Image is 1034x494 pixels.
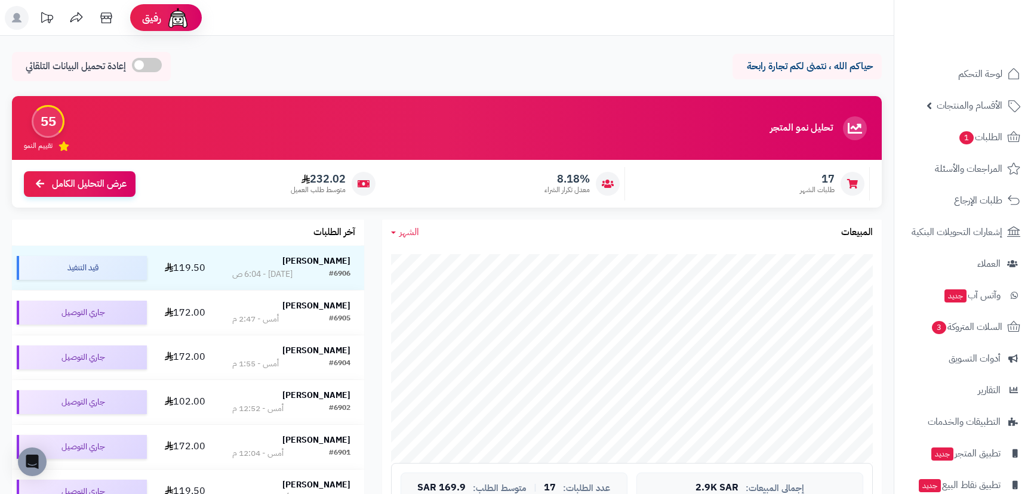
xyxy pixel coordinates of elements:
[928,413,1001,430] span: التطبيقات والخدمات
[901,218,1027,246] a: إشعارات التحويلات البنكية
[282,434,350,446] strong: [PERSON_NAME]
[232,403,284,415] div: أمس - 12:52 م
[232,447,284,459] div: أمس - 12:04 م
[931,320,947,335] span: 3
[329,313,350,325] div: #6905
[741,60,873,73] p: حياكم الله ، نتمنى لكم تجارة رابحة
[930,445,1001,462] span: تطبيق المتجر
[901,155,1027,183] a: المراجعات والأسئلة
[978,382,1001,399] span: التقارير
[544,185,590,195] span: معدل تكرار الشراء
[800,172,835,186] span: 17
[912,224,1002,240] span: إشعارات التحويلات البنكية
[931,447,953,461] span: جديد
[24,141,53,151] span: تقييم النمو
[800,185,835,195] span: طلبات الشهر
[152,335,219,379] td: 172.00
[931,319,1002,335] span: السلات المتروكة
[282,255,350,267] strong: [PERSON_NAME]
[282,389,350,402] strong: [PERSON_NAME]
[953,13,1023,38] img: logo-2.png
[901,281,1027,310] a: وآتس آبجديد
[544,483,556,493] span: 17
[696,483,738,493] span: 2.9K SAR
[232,313,279,325] div: أمس - 2:47 م
[152,380,219,424] td: 102.00
[232,268,293,280] div: [DATE] - 6:04 ص
[746,483,804,493] span: إجمالي المبيعات:
[52,177,127,191] span: عرض التحليل الكامل
[26,60,126,73] span: إعادة تحميل البيانات التلقائي
[152,425,219,469] td: 172.00
[534,483,537,492] span: |
[329,268,350,280] div: #6906
[17,301,147,325] div: جاري التوصيل
[770,123,833,134] h3: تحليل نمو المتجر
[291,172,346,186] span: 232.02
[937,97,1002,114] span: الأقسام والمنتجات
[329,358,350,370] div: #6904
[399,225,419,239] span: الشهر
[473,483,527,493] span: متوسط الطلب:
[166,6,190,30] img: ai-face.png
[152,246,219,290] td: 119.50
[901,439,1027,468] a: تطبيق المتجرجديد
[17,256,147,280] div: قيد التنفيذ
[417,483,466,493] span: 169.9 SAR
[17,390,147,414] div: جاري التوصيل
[944,289,967,302] span: جديد
[954,192,1002,209] span: طلبات الإرجاع
[329,447,350,459] div: #6901
[918,477,1001,493] span: تطبيق نقاط البيع
[901,344,1027,373] a: أدوات التسويق
[32,6,61,33] a: تحديثات المنصة
[901,186,1027,215] a: طلبات الإرجاع
[901,249,1027,278] a: العملاء
[291,185,346,195] span: متوسط طلب العميل
[282,344,350,357] strong: [PERSON_NAME]
[18,447,47,476] div: Open Intercom Messenger
[841,227,873,238] h3: المبيعات
[232,358,279,370] div: أمس - 1:55 م
[901,376,1027,405] a: التقارير
[544,172,590,186] span: 8.18%
[152,291,219,335] td: 172.00
[935,160,1002,177] span: المراجعات والأسئلة
[563,483,610,493] span: عدد الطلبات:
[958,66,1002,82] span: لوحة التحكم
[901,60,1027,88] a: لوحة التحكم
[901,313,1027,341] a: السلات المتروكة3
[17,345,147,369] div: جاري التوصيل
[282,300,350,312] strong: [PERSON_NAME]
[901,123,1027,152] a: الطلبات1
[142,11,161,25] span: رفيق
[959,131,974,145] span: 1
[901,407,1027,436] a: التطبيقات والخدمات
[943,287,1001,304] span: وآتس آب
[313,227,355,238] h3: آخر الطلبات
[391,226,419,239] a: الشهر
[958,129,1002,146] span: الطلبات
[17,435,147,459] div: جاري التوصيل
[24,171,136,197] a: عرض التحليل الكامل
[919,479,941,492] span: جديد
[977,255,1001,272] span: العملاء
[329,403,350,415] div: #6902
[949,350,1001,367] span: أدوات التسويق
[282,478,350,491] strong: [PERSON_NAME]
